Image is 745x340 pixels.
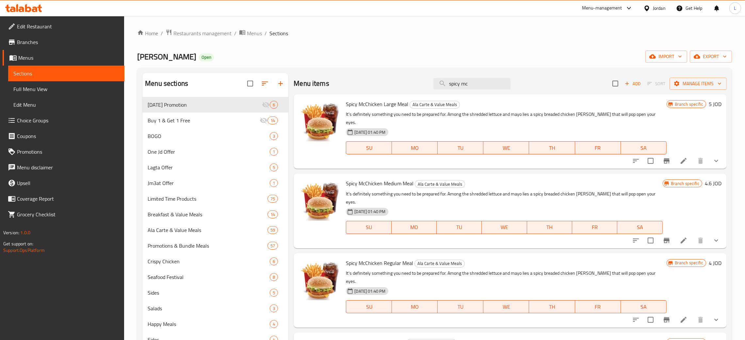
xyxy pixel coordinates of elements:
div: [DATE] Promotion6 [142,97,288,113]
div: Promotions & Bundle Meals [148,242,267,250]
div: items [270,289,278,297]
button: WE [482,221,527,234]
li: / [265,29,267,37]
span: Choice Groups [17,116,119,124]
span: Spicy McChicken Regular Meal [346,258,413,268]
button: TU [438,141,483,154]
span: Add item [622,79,643,89]
a: Coverage Report [3,191,124,207]
p: It's definitely something you need to be prepared for. Among the shredded lettuce and mayo lies a... [346,190,662,206]
button: MO [392,221,437,234]
button: sort-choices [628,153,644,169]
span: Select to update [644,234,657,247]
button: SA [621,141,667,154]
button: SU [346,221,391,234]
span: SU [349,143,389,153]
a: Support.OpsPlatform [3,246,45,255]
button: delete [693,312,708,328]
span: Jm3at Offer [148,179,270,187]
div: Ala Carte & Value Meals [415,180,465,188]
button: Add section [273,76,288,91]
span: Happy Meals [148,320,270,328]
div: items [270,320,278,328]
a: Edit Menu [8,97,124,113]
span: Sides [148,289,270,297]
span: 14 [268,117,278,124]
button: show more [708,312,724,328]
span: FR [578,302,618,312]
span: Open [199,54,214,60]
span: WE [486,302,526,312]
h2: Menu items [294,79,329,88]
span: Menus [247,29,262,37]
div: Breakfast & Value Meals [148,210,267,218]
button: import [645,51,687,63]
a: Edit menu item [680,157,688,165]
span: Full Menu View [13,85,119,93]
span: 1 [270,149,278,155]
button: Branch-specific-item [659,233,674,248]
span: SA [620,223,660,232]
span: Menus [18,54,119,62]
a: Sections [8,66,124,81]
img: Spicy McChicken Regular Meal [299,258,341,300]
div: Ala Carte & Value Meals [148,226,267,234]
span: 3 [270,133,278,139]
span: 59 [268,227,278,233]
span: Coupons [17,132,119,140]
button: FR [575,300,621,313]
svg: Show Choices [712,237,720,244]
span: Select section first [643,79,670,89]
span: 6 [270,258,278,265]
span: MO [394,223,434,232]
span: Version: [3,228,19,237]
div: items [270,163,278,171]
span: MO [395,143,435,153]
button: sort-choices [628,312,644,328]
a: Menus [3,50,124,66]
span: TH [530,223,570,232]
span: SU [349,302,389,312]
span: Seafood Festival [148,273,270,281]
span: Spicy McChicken Medium Meal [346,178,413,188]
div: Crispy Chicken6 [142,254,288,269]
span: 4 [270,321,278,327]
a: Choice Groups [3,113,124,128]
a: Edit Restaurant [3,19,124,34]
div: Lagta Offer5 [142,160,288,175]
div: Promotions & Bundle Meals57 [142,238,288,254]
span: Branch specific [672,101,706,107]
button: Branch-specific-item [659,153,674,169]
li: / [161,29,163,37]
a: Grocery Checklist [3,207,124,222]
span: Edit Restaurant [17,23,119,30]
span: Promotions [17,148,119,156]
span: Add [624,80,641,87]
span: Limited Time Products [148,195,267,203]
button: FR [575,141,621,154]
span: [DATE] 01:40 PM [352,288,388,294]
div: Ala Carte & Value Meals [414,260,465,268]
span: Lagta Offer [148,163,270,171]
span: TU [440,143,481,153]
div: Jm3at Offer1 [142,175,288,191]
button: Manage items [670,78,727,90]
span: [PERSON_NAME] [137,49,196,64]
li: / [234,29,236,37]
a: Menus [239,29,262,38]
div: BOGO [148,132,270,140]
span: FR [578,143,618,153]
h6: 4 JOD [709,258,721,268]
span: Coverage Report [17,195,119,203]
div: items [270,179,278,187]
div: items [270,132,278,140]
button: TH [527,221,572,234]
a: Restaurants management [166,29,232,38]
span: import [651,53,682,61]
span: Select to update [644,313,657,327]
button: TU [437,221,482,234]
span: 8 [270,274,278,280]
button: FR [572,221,617,234]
